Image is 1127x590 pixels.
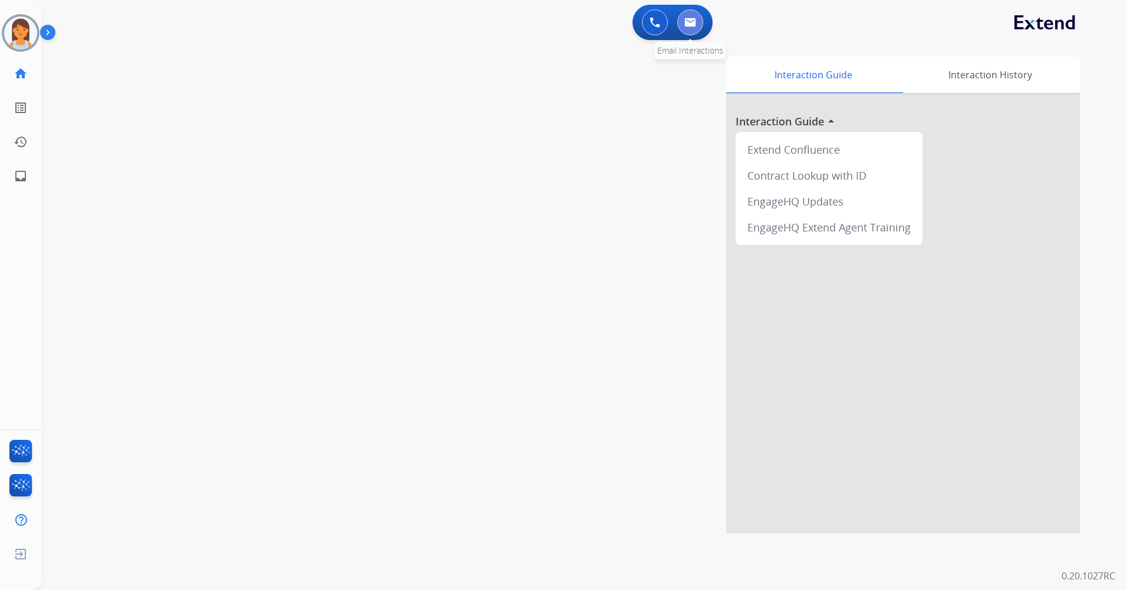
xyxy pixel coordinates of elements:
[900,57,1080,93] div: Interaction History
[740,163,918,188] div: Contract Lookup with ID
[14,135,28,149] mat-icon: history
[740,188,918,214] div: EngageHQ Updates
[14,169,28,183] mat-icon: inbox
[14,101,28,115] mat-icon: list_alt
[726,57,900,93] div: Interaction Guide
[657,45,723,56] span: Email Interactions
[740,137,918,163] div: Extend Confluence
[1062,569,1115,583] p: 0.20.1027RC
[740,214,918,240] div: EngageHQ Extend Agent Training
[14,67,28,81] mat-icon: home
[4,16,37,49] img: avatar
